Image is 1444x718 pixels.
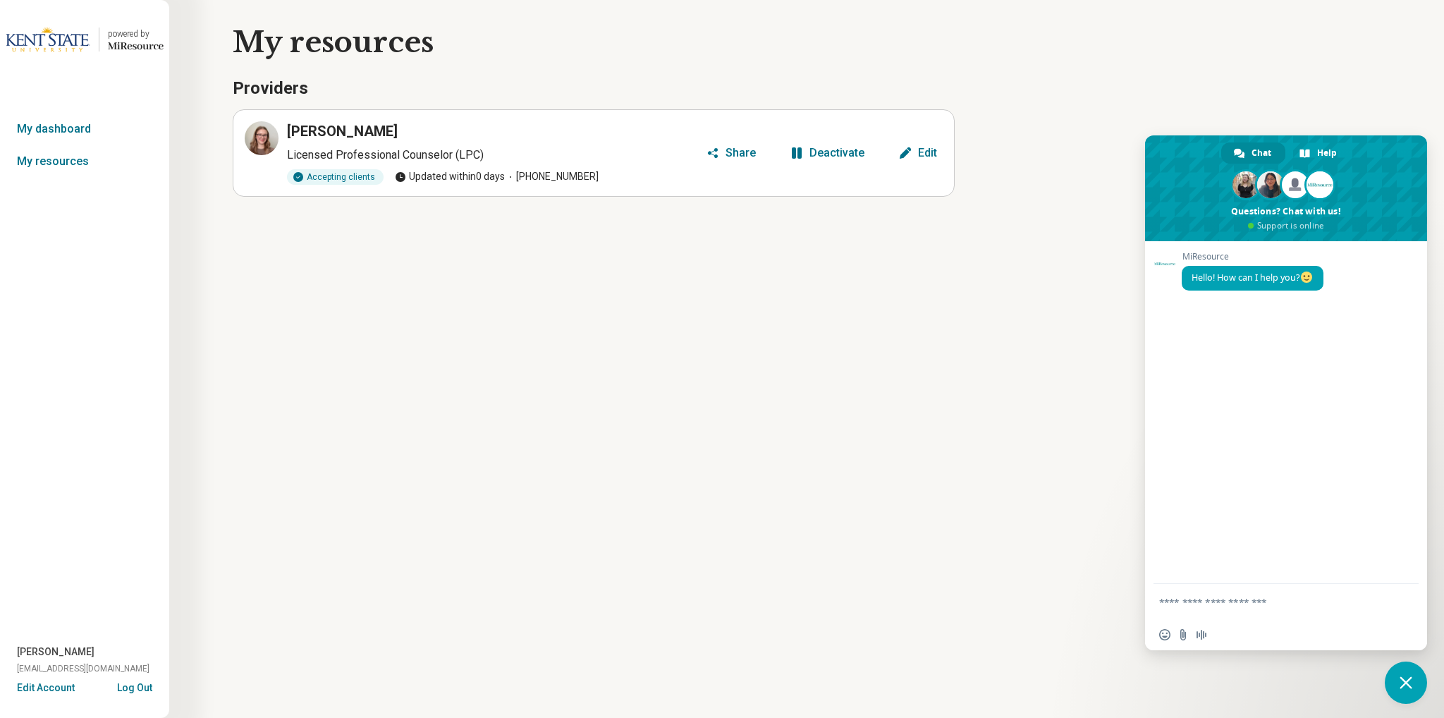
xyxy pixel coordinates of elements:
textarea: Compose your message... [1159,596,1382,609]
button: Deactivate [784,142,870,164]
span: Audio message [1196,629,1207,640]
span: Updated within 0 days [395,169,505,184]
div: powered by [108,28,164,40]
h1: My resources [233,23,1004,62]
button: Edit Account [17,681,75,695]
span: Chat [1252,142,1271,164]
span: Send a file [1177,629,1189,640]
div: Help [1287,142,1351,164]
span: Hello! How can I help you? [1192,272,1314,284]
a: Kent State Universitypowered by [6,23,164,56]
h3: Providers [233,77,955,101]
span: Insert an emoji [1159,629,1170,640]
div: Accepting clients [287,169,384,185]
button: Edit [893,142,943,164]
h3: [PERSON_NAME] [287,121,398,141]
span: Help [1317,142,1337,164]
button: Log Out [117,681,152,692]
div: Deactivate [809,147,864,159]
img: Kent State University [6,23,90,56]
span: [PERSON_NAME] [17,645,94,659]
div: Share [726,147,756,159]
span: [PHONE_NUMBER] [505,169,599,184]
div: Chat [1221,142,1285,164]
div: Edit [918,147,937,159]
span: MiResource [1182,252,1323,262]
p: Licensed Professional Counselor (LPC) [287,147,700,164]
span: [EMAIL_ADDRESS][DOMAIN_NAME] [17,662,149,675]
button: Share [700,142,761,164]
div: Close chat [1385,662,1427,704]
